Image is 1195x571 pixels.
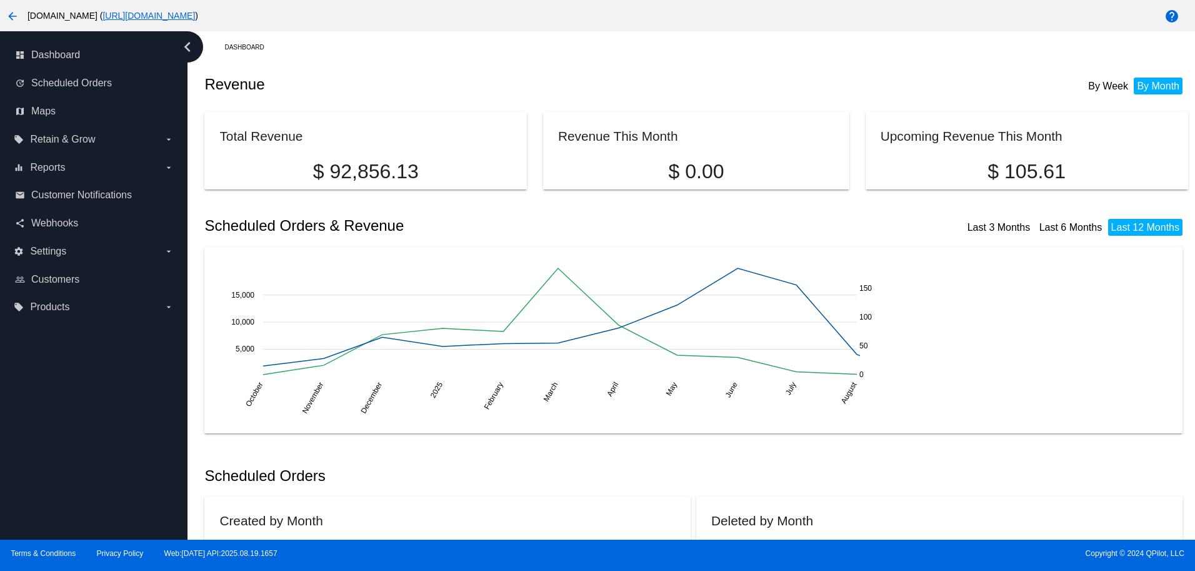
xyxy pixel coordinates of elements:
[177,37,197,57] i: chevron_left
[859,370,864,378] text: 0
[30,246,66,257] span: Settings
[14,302,24,312] i: local_offer
[1111,222,1179,233] a: Last 12 Months
[881,160,1173,183] p: $ 105.61
[244,380,265,408] text: October
[15,50,25,60] i: dashboard
[219,513,322,528] h2: Created by Month
[1134,78,1182,94] li: By Month
[164,246,174,256] i: arrow_drop_down
[31,78,112,89] span: Scheduled Orders
[15,73,174,93] a: update Scheduled Orders
[711,513,813,528] h2: Deleted by Month
[15,270,174,290] a: people_outline Customers
[359,380,384,415] text: December
[542,380,560,403] text: March
[15,275,25,285] i: people_outline
[664,380,679,397] text: May
[859,284,872,293] text: 150
[164,302,174,312] i: arrow_drop_down
[5,9,20,24] mat-icon: arrow_back
[14,134,24,144] i: local_offer
[11,549,76,558] a: Terms & Conditions
[30,134,95,145] span: Retain & Grow
[1039,222,1102,233] a: Last 6 Months
[301,380,326,415] text: November
[204,467,696,485] h2: Scheduled Orders
[558,160,834,183] p: $ 0.00
[558,129,678,143] h2: Revenue This Month
[859,313,872,321] text: 100
[608,549,1184,558] span: Copyright © 2024 QPilot, LLC
[219,129,302,143] h2: Total Revenue
[31,106,56,117] span: Maps
[1085,78,1131,94] li: By Week
[859,341,868,350] text: 50
[30,301,69,313] span: Products
[31,218,78,229] span: Webhooks
[224,38,275,57] a: Dashboard
[784,380,798,396] text: July
[429,380,445,399] text: 2025
[102,11,195,21] a: [URL][DOMAIN_NAME]
[724,380,739,399] text: June
[15,190,25,200] i: email
[881,129,1062,143] h2: Upcoming Revenue This Month
[15,78,25,88] i: update
[232,318,255,326] text: 10,000
[14,246,24,256] i: settings
[164,134,174,144] i: arrow_drop_down
[232,290,255,299] text: 15,000
[164,549,277,558] a: Web:[DATE] API:2025.08.19.1657
[204,217,696,235] h2: Scheduled Orders & Revenue
[15,185,174,205] a: email Customer Notifications
[482,380,505,411] text: February
[31,274,79,285] span: Customers
[30,162,65,173] span: Reports
[27,11,198,21] span: [DOMAIN_NAME] ( )
[967,222,1031,233] a: Last 3 Months
[15,45,174,65] a: dashboard Dashboard
[31,189,132,201] span: Customer Notifications
[236,345,254,353] text: 5,000
[15,101,174,121] a: map Maps
[14,163,24,173] i: equalizer
[1164,9,1179,24] mat-icon: help
[31,49,80,61] span: Dashboard
[164,163,174,173] i: arrow_drop_down
[97,549,144,558] a: Privacy Policy
[839,380,859,405] text: August
[15,213,174,233] a: share Webhooks
[15,218,25,228] i: share
[204,76,696,93] h2: Revenue
[219,160,512,183] p: $ 92,856.13
[15,106,25,116] i: map
[606,380,621,398] text: April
